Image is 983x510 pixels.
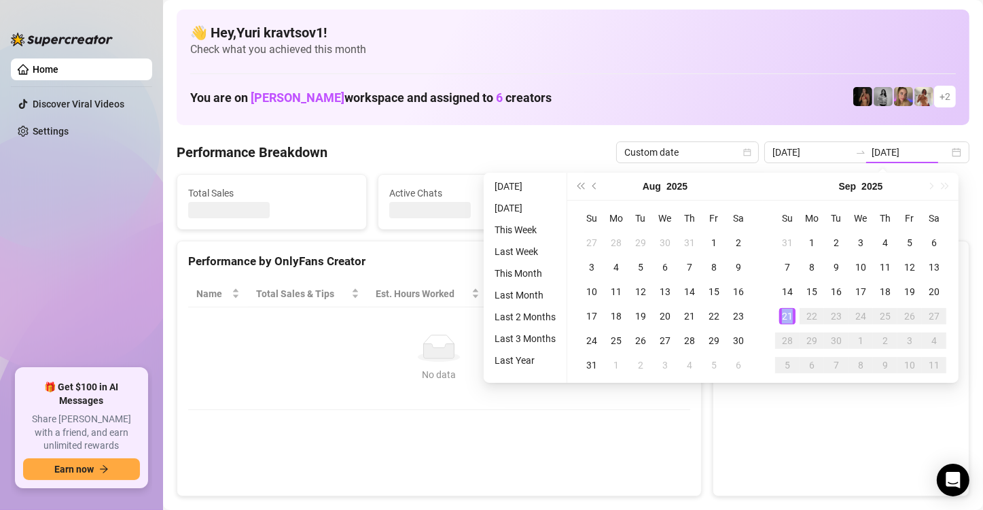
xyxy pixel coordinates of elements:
div: Est. Hours Worked [376,286,469,301]
img: A [874,87,893,106]
div: No data [202,367,677,382]
span: [PERSON_NAME] [251,90,344,105]
span: Check what you achieved this month [190,42,956,57]
img: logo-BBDzfeDw.svg [11,33,113,46]
span: arrow-right [99,464,109,474]
input: End date [872,145,949,160]
th: Chat Conversion [578,281,690,307]
span: Custom date [624,142,751,163]
span: swap-right [855,147,866,158]
th: Total Sales & Tips [248,281,368,307]
h1: You are on workspace and assigned to creators [190,90,552,105]
input: Start date [772,145,850,160]
div: Performance by OnlyFans Creator [188,252,690,271]
span: + 2 [940,89,950,104]
a: Home [33,64,58,75]
button: Earn nowarrow-right [23,458,140,480]
a: Settings [33,126,69,137]
span: Total Sales & Tips [256,286,348,301]
img: D [853,87,872,106]
img: Cherry [894,87,913,106]
span: Name [196,286,229,301]
span: 6 [496,90,503,105]
h4: Performance Breakdown [177,143,327,162]
span: Active Chats [389,186,556,201]
a: Discover Viral Videos [33,99,124,109]
span: Earn now [54,464,94,475]
span: calendar [743,148,751,156]
span: Messages Sent [590,186,757,201]
span: 🎁 Get $100 in AI Messages [23,381,140,407]
th: Name [188,281,248,307]
h4: 👋 Hey, Yuri kravtsov1 ! [190,23,956,42]
span: Sales / Hour [496,286,560,301]
span: Chat Conversion [586,286,671,301]
th: Sales / Hour [488,281,579,307]
img: Green [914,87,933,106]
div: Sales by OnlyFans Creator [724,252,958,271]
span: Share [PERSON_NAME] with a friend, and earn unlimited rewards [23,413,140,453]
span: to [855,147,866,158]
span: Total Sales [188,186,355,201]
div: Open Intercom Messenger [937,464,969,496]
